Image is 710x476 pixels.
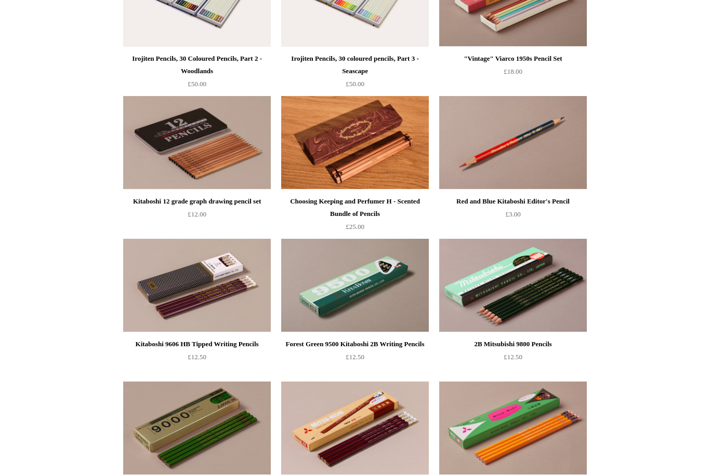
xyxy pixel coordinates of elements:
[504,353,522,361] span: £12.50
[439,338,587,381] a: 2B Mitsubishi 9800 Pencils £12.50
[439,382,587,475] img: HB Mitsubishi 9852 Tipped Pencils
[439,97,587,190] a: Red and Blue Kitaboshi Editor's Pencil Red and Blue Kitaboshi Editor's Pencil
[126,53,268,78] div: Irojiten Pencils, 30 Coloured Pencils, Part 2 - Woodlands
[123,239,271,333] img: Kitaboshi 9606 HB Tipped Writing Pencils
[346,80,364,88] span: £50.00
[281,97,429,190] a: Choosing Keeping and Perfumer H - Scented Bundle of Pencils Choosing Keeping and Perfumer H - Sce...
[439,97,587,190] img: Red and Blue Kitaboshi Editor's Pencil
[439,196,587,238] a: Red and Blue Kitaboshi Editor's Pencil £3.00
[281,239,429,333] img: Forest Green 9500 Kitaboshi 2B Writing Pencils
[188,211,206,219] span: £12.00
[505,211,520,219] span: £3.00
[442,53,584,65] div: "Vintage" Viarco 1950s Pencil Set
[346,353,364,361] span: £12.50
[123,239,271,333] a: Kitaboshi 9606 HB Tipped Writing Pencils Kitaboshi 9606 HB Tipped Writing Pencils
[504,68,522,76] span: £18.00
[439,382,587,475] a: HB Mitsubishi 9852 Tipped Pencils HB Mitsubishi 9852 Tipped Pencils
[439,239,587,333] a: 2B Mitsubishi 9800 Pencils 2B Mitsubishi 9800 Pencils
[126,196,268,208] div: Kitaboshi 12 grade graph drawing pencil set
[123,382,271,475] a: 2B Mitsubishi 9000 Pencils 2B Mitsubishi 9000 Pencils
[281,382,429,475] a: HB Mitsubishi 9850 Tipped Pencils HB Mitsubishi 9850 Tipped Pencils
[284,196,426,221] div: Choosing Keeping and Perfumer H - Scented Bundle of Pencils
[439,239,587,333] img: 2B Mitsubishi 9800 Pencils
[123,338,271,381] a: Kitaboshi 9606 HB Tipped Writing Pencils £12.50
[281,53,429,96] a: Irojiten Pencils, 30 coloured pencils, Part 3 - Seascape £50.00
[284,53,426,78] div: Irojiten Pencils, 30 coloured pencils, Part 3 - Seascape
[281,382,429,475] img: HB Mitsubishi 9850 Tipped Pencils
[123,97,271,190] img: Kitaboshi 12 grade graph drawing pencil set
[123,97,271,190] a: Kitaboshi 12 grade graph drawing pencil set Kitaboshi 12 grade graph drawing pencil set
[188,80,206,88] span: £50.00
[442,196,584,208] div: Red and Blue Kitaboshi Editor's Pencil
[442,338,584,351] div: 2B Mitsubishi 9800 Pencils
[126,338,268,351] div: Kitaboshi 9606 HB Tipped Writing Pencils
[281,97,429,190] img: Choosing Keeping and Perfumer H - Scented Bundle of Pencils
[123,382,271,475] img: 2B Mitsubishi 9000 Pencils
[281,338,429,381] a: Forest Green 9500 Kitaboshi 2B Writing Pencils £12.50
[123,196,271,238] a: Kitaboshi 12 grade graph drawing pencil set £12.00
[281,239,429,333] a: Forest Green 9500 Kitaboshi 2B Writing Pencils Forest Green 9500 Kitaboshi 2B Writing Pencils
[346,223,364,231] span: £25.00
[123,53,271,96] a: Irojiten Pencils, 30 Coloured Pencils, Part 2 - Woodlands £50.00
[439,53,587,96] a: "Vintage" Viarco 1950s Pencil Set £18.00
[284,338,426,351] div: Forest Green 9500 Kitaboshi 2B Writing Pencils
[281,196,429,238] a: Choosing Keeping and Perfumer H - Scented Bundle of Pencils £25.00
[188,353,206,361] span: £12.50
